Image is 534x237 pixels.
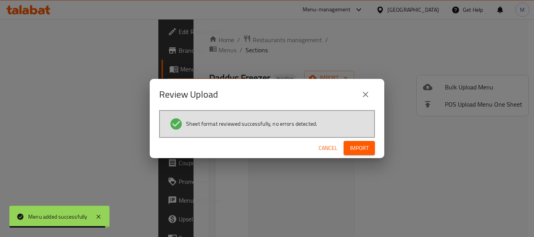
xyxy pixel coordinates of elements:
[159,88,218,101] h2: Review Upload
[344,141,375,155] button: Import
[28,212,88,221] div: Menu added successfully
[356,85,375,104] button: close
[319,143,337,153] span: Cancel
[350,143,369,153] span: Import
[186,120,317,128] span: Sheet format reviewed successfully, no errors detected.
[315,141,340,155] button: Cancel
